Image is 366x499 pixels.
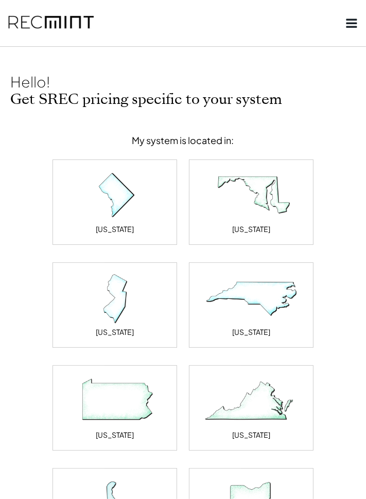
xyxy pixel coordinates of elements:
div: [US_STATE] [232,224,270,235]
div: My system is located in: [132,134,234,146]
img: recmint-logotype%403x.png [8,6,94,41]
div: [US_STATE] [96,224,134,235]
img: District of Columbia [63,170,166,222]
div: [US_STATE] [96,430,134,440]
img: New Jersey [63,273,166,325]
img: Virginia [200,376,303,427]
div: [US_STATE] [232,327,270,337]
div: [US_STATE] [232,430,270,440]
img: Pennsylvania [63,376,166,427]
img: North Carolina [200,273,303,325]
div: [US_STATE] [96,327,134,337]
h2: Get SREC pricing specific to your system [10,91,356,109]
div: Hello! [10,73,113,91]
img: Maryland [200,170,303,222]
